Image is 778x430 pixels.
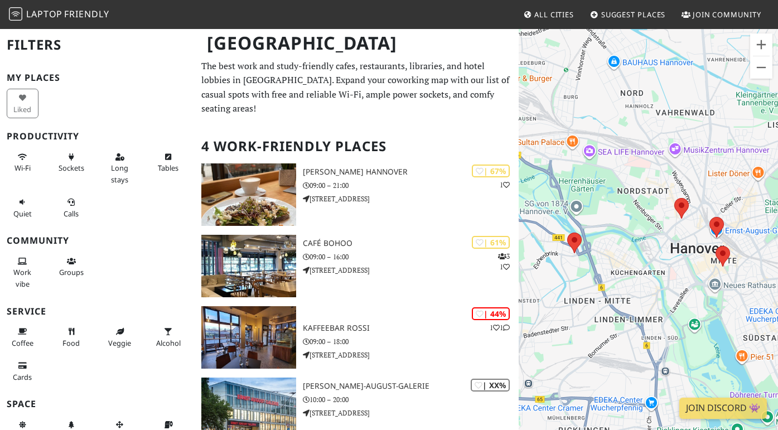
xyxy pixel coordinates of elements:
a: BoBo Hannover | 67% 1 [PERSON_NAME] Hannover 09:00 – 21:00 [STREET_ADDRESS] [195,163,519,226]
span: All Cities [534,9,574,20]
button: Veggie [104,322,136,352]
h3: Service [7,306,188,317]
span: Laptop [26,8,62,20]
p: [STREET_ADDRESS] [303,350,519,360]
button: Zoom in [750,33,772,56]
img: Café Bohoo [201,235,296,297]
button: Tables [153,148,185,177]
img: LaptopFriendly [9,7,22,21]
button: Sockets [55,148,87,177]
span: Group tables [59,267,84,277]
button: Quiet [7,193,38,223]
p: 09:00 – 18:00 [303,336,519,347]
span: Coffee [12,338,33,348]
h3: My Places [7,73,188,83]
p: [STREET_ADDRESS] [303,408,519,418]
a: All Cities [519,4,578,25]
button: Wi-Fi [7,148,38,177]
span: Suggest Places [601,9,666,20]
span: Credit cards [13,372,32,382]
button: Cards [7,356,38,386]
a: Join Community [677,4,766,25]
img: Kaffeebar Rossi [201,306,296,369]
p: [STREET_ADDRESS] [303,265,519,276]
span: Join Community [693,9,761,20]
div: | 67% [472,165,510,177]
a: LaptopFriendly LaptopFriendly [9,5,109,25]
span: Quiet [13,209,32,219]
p: 09:00 – 21:00 [303,180,519,191]
span: Stable Wi-Fi [15,163,31,173]
h2: 4 Work-Friendly Places [201,129,512,163]
p: 3 1 [498,251,510,272]
button: Alcohol [153,322,185,352]
a: Suggest Places [586,4,670,25]
span: Long stays [111,163,128,184]
a: Café Bohoo | 61% 31 Café Bohoo 09:00 – 16:00 [STREET_ADDRESS] [195,235,519,297]
a: Kaffeebar Rossi | 44% 11 Kaffeebar Rossi 09:00 – 18:00 [STREET_ADDRESS] [195,306,519,369]
button: Long stays [104,148,136,189]
button: Groups [55,252,87,282]
span: Food [62,338,80,348]
h3: Community [7,235,188,246]
p: [STREET_ADDRESS] [303,194,519,204]
h3: [PERSON_NAME]-August-Galerie [303,381,519,391]
p: The best work and study-friendly cafes, restaurants, libraries, and hotel lobbies in [GEOGRAPHIC_... [201,59,512,116]
p: 1 [500,180,510,190]
button: Coffee [7,322,38,352]
span: Video/audio calls [64,209,79,219]
span: Veggie [108,338,131,348]
p: 10:00 – 20:00 [303,394,519,405]
div: | 61% [472,236,510,249]
span: People working [13,267,31,288]
div: | 44% [472,307,510,320]
h2: Filters [7,28,188,62]
span: Power sockets [59,163,84,173]
p: 1 1 [490,322,510,333]
div: | XX% [471,379,510,392]
span: Friendly [64,8,109,20]
h3: Kaffeebar Rossi [303,323,519,333]
img: BoBo Hannover [201,163,296,226]
button: Work vibe [7,252,38,293]
span: Alcohol [156,338,181,348]
a: Join Discord 👾 [679,398,767,419]
span: Work-friendly tables [158,163,178,173]
h3: Productivity [7,131,188,142]
h3: Café Bohoo [303,239,519,248]
h1: [GEOGRAPHIC_DATA] [198,28,516,59]
p: 09:00 – 16:00 [303,252,519,262]
button: Food [55,322,87,352]
button: Calls [55,193,87,223]
button: Zoom out [750,56,772,79]
h3: Space [7,399,188,409]
h3: [PERSON_NAME] Hannover [303,167,519,177]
